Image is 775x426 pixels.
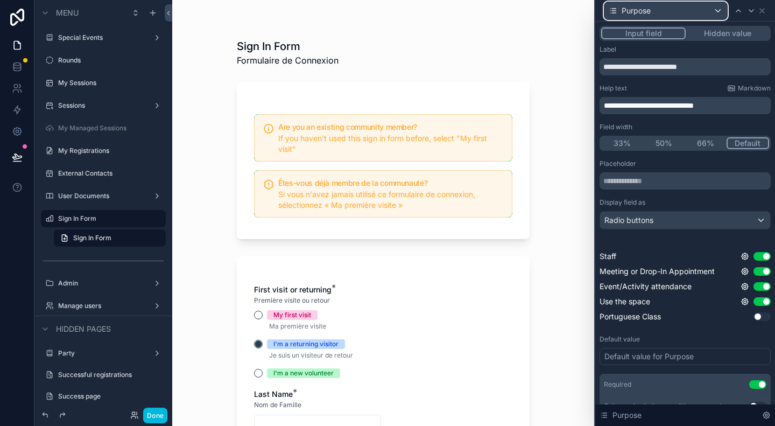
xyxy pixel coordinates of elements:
label: Rounds [58,56,159,65]
div: Only required when conditions are met [604,402,722,410]
label: My Registrations [58,146,159,155]
span: Ma première visite [269,322,326,330]
h5: Are you an existing community member? [278,123,503,131]
label: Field width [600,123,632,131]
span: Menu [56,8,79,18]
label: My Sessions [58,79,159,87]
div: If you haven't used this sign in form before, select "My first visit" [278,133,503,155]
label: Display field as [600,198,645,207]
span: Sign In Form [73,234,111,242]
button: 50% [643,137,685,149]
div: I'm a new volunteer [273,368,334,378]
span: Hidden pages [56,324,111,334]
label: External Contacts [58,169,159,178]
div: Default value for Purpose [604,351,694,362]
button: Done [143,408,167,423]
span: Nom de Famille [254,401,301,409]
div: scrollable content [600,97,771,114]
button: Default [727,137,770,149]
div: I'm a returning visitor [273,339,339,349]
label: Default value [600,335,640,344]
label: Sign In Form [58,214,159,223]
span: Last Name [254,389,293,399]
label: User Documents [58,192,144,200]
label: Successful registrations [58,371,159,379]
label: Special Events [58,33,144,42]
div: My first visit [273,310,311,320]
button: 33% [601,137,643,149]
label: Help text [600,84,627,93]
a: Markdown [727,84,771,93]
button: Input field [601,27,686,39]
span: Meeting or Drop-In Appointment [600,266,715,277]
span: Première visite ou retour [254,296,330,305]
span: First visit or returning [254,285,332,294]
button: Hidden value [686,27,769,39]
span: Formulaire de Connexion [237,54,339,67]
span: Staff [600,251,616,262]
span: Radio buttons [604,215,653,226]
span: Si vous n'avez jamais utilisé ce formulaire de connexion, sélectionnez « Ma première visite » [278,190,475,209]
div: Required [604,380,631,389]
button: Radio buttons [600,211,771,229]
label: My Managed Sessions [58,124,159,132]
label: Sessions [58,101,144,110]
span: Je suis un visiteur de retour [269,351,353,359]
h1: Sign In Form [237,39,339,54]
span: If you haven't used this sign in form before, select "My first visit" [278,134,487,153]
label: Admin [58,279,144,288]
span: Portuguese Class [600,311,661,322]
div: Si vous n'avez jamais utilisé ce formulaire de connexion, sélectionnez « Ma première visite » [278,189,503,211]
button: Purpose [604,2,728,20]
h5: Êtes-vous déjà membre de la communauté? [278,179,503,187]
span: Markdown [738,84,771,93]
label: Party [58,349,144,358]
label: Placeholder [600,159,636,168]
span: Purpose [622,5,651,16]
button: 66% [685,137,727,149]
label: Success page [58,392,159,401]
label: Label [600,45,616,54]
span: Event/Activity attendance [600,281,692,292]
span: Purpose [612,410,642,421]
label: Manage users [58,302,144,310]
span: Use the space [600,296,650,307]
a: Sign In Form [54,229,166,247]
